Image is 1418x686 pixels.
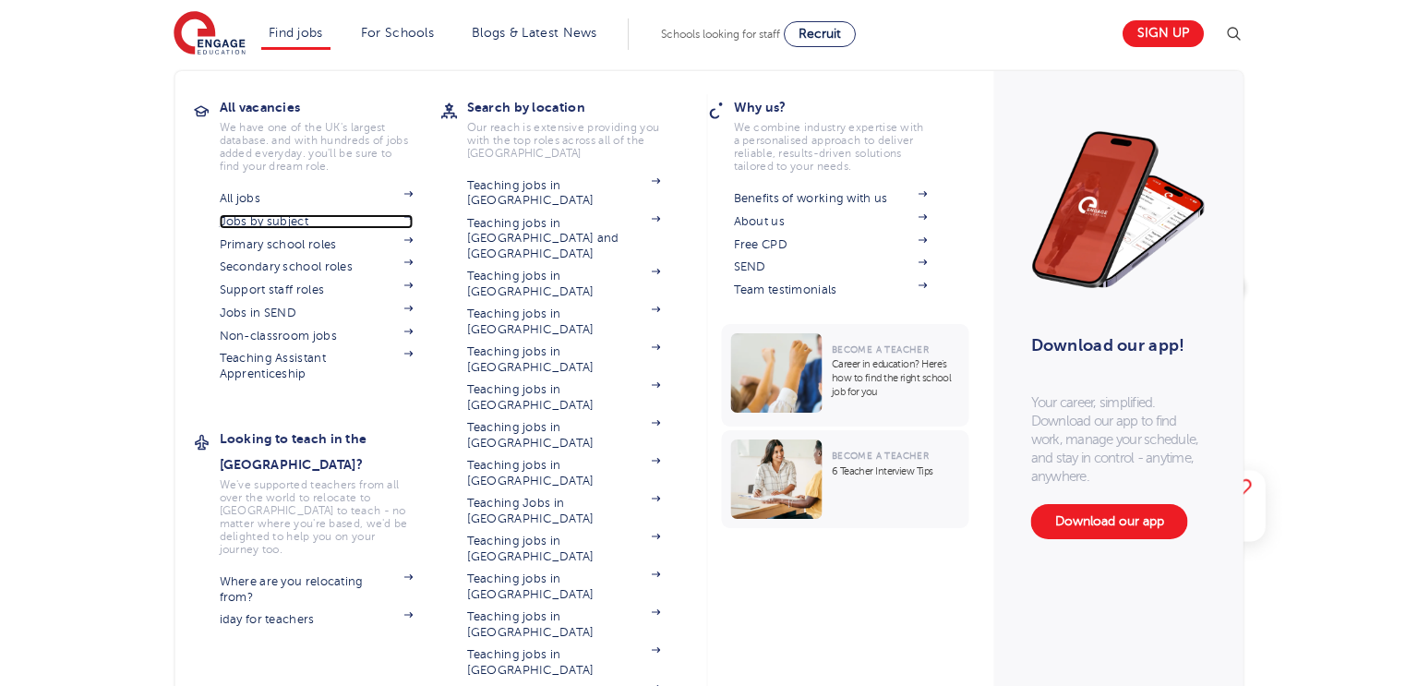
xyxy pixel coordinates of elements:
[472,26,597,40] a: Blogs & Latest News
[661,28,780,41] span: Schools looking for staff
[722,324,974,427] a: Become a TeacherCareer in education? Here’s how to find the right school job for you
[734,214,928,229] a: About us
[220,191,414,206] a: All jobs
[220,94,441,120] h3: All vacancies
[832,344,929,355] span: Become a Teacher
[220,426,441,477] h3: Looking to teach in the [GEOGRAPHIC_DATA]?
[220,237,414,252] a: Primary school roles
[1123,20,1204,47] a: Sign up
[220,574,414,605] a: Where are you relocating from?
[832,451,929,461] span: Become a Teacher
[467,382,661,413] a: Teaching jobs in [GEOGRAPHIC_DATA]
[734,121,928,173] p: We combine industry expertise with a personalised approach to deliver reliable, results-driven so...
[734,94,955,120] h3: Why us?
[467,216,661,261] a: Teaching jobs in [GEOGRAPHIC_DATA] and [GEOGRAPHIC_DATA]
[467,534,661,564] a: Teaching jobs in [GEOGRAPHIC_DATA]
[467,94,689,120] h3: Search by location
[734,283,928,297] a: Team testimonials
[220,283,414,297] a: Support staff roles
[1031,393,1207,486] p: Your career, simplified. Download our app to find work, manage your schedule, and stay in control...
[220,306,414,320] a: Jobs in SEND
[467,458,661,488] a: Teaching jobs in [GEOGRAPHIC_DATA]
[467,344,661,375] a: Teaching jobs in [GEOGRAPHIC_DATA]
[832,357,960,399] p: Career in education? Here’s how to find the right school job for you
[220,478,414,556] p: We've supported teachers from all over the world to relocate to [GEOGRAPHIC_DATA] to teach - no m...
[734,259,928,274] a: SEND
[722,430,974,528] a: Become a Teacher6 Teacher Interview Tips
[467,94,689,160] a: Search by locationOur reach is extensive providing you with the top roles across all of the [GEOG...
[467,121,661,160] p: Our reach is extensive providing you with the top roles across all of the [GEOGRAPHIC_DATA]
[467,420,661,451] a: Teaching jobs in [GEOGRAPHIC_DATA]
[220,612,414,627] a: iday for teachers
[174,11,246,57] img: Engage Education
[467,647,661,678] a: Teaching jobs in [GEOGRAPHIC_DATA]
[734,191,928,206] a: Benefits of working with us
[220,259,414,274] a: Secondary school roles
[734,237,928,252] a: Free CPD
[799,27,841,41] span: Recruit
[220,329,414,343] a: Non-classroom jobs
[361,26,434,40] a: For Schools
[467,609,661,640] a: Teaching jobs in [GEOGRAPHIC_DATA]
[467,572,661,602] a: Teaching jobs in [GEOGRAPHIC_DATA]
[467,269,661,299] a: Teaching jobs in [GEOGRAPHIC_DATA]
[832,464,960,478] p: 6 Teacher Interview Tips
[220,426,441,556] a: Looking to teach in the [GEOGRAPHIC_DATA]?We've supported teachers from all over the world to rel...
[269,26,323,40] a: Find jobs
[467,178,661,209] a: Teaching jobs in [GEOGRAPHIC_DATA]
[220,351,414,381] a: Teaching Assistant Apprenticeship
[220,94,441,173] a: All vacanciesWe have one of the UK's largest database. and with hundreds of jobs added everyday. ...
[734,94,955,173] a: Why us?We combine industry expertise with a personalised approach to deliver reliable, results-dr...
[1031,325,1198,366] h3: Download our app!
[1031,504,1188,539] a: Download our app
[467,496,661,526] a: Teaching Jobs in [GEOGRAPHIC_DATA]
[220,214,414,229] a: Jobs by subject
[467,307,661,337] a: Teaching jobs in [GEOGRAPHIC_DATA]
[784,21,856,47] a: Recruit
[220,121,414,173] p: We have one of the UK's largest database. and with hundreds of jobs added everyday. you'll be sur...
